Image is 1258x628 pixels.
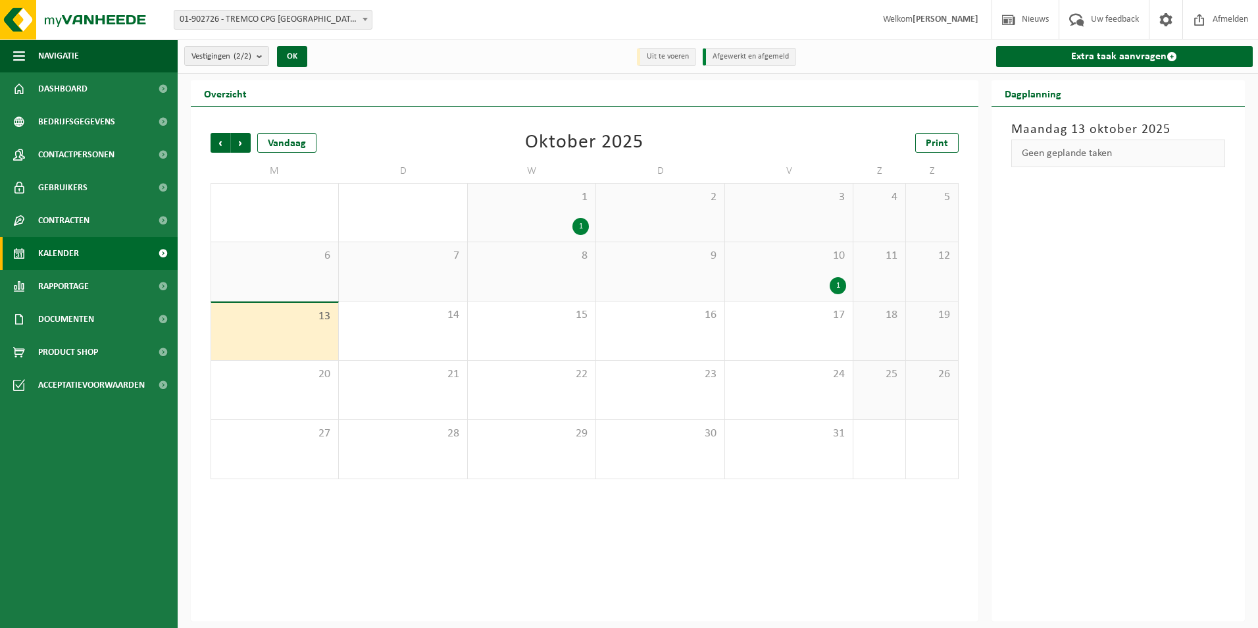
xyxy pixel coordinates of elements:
span: Kalender [38,237,79,270]
span: Vorige [211,133,230,153]
li: Afgewerkt en afgemeld [703,48,796,66]
div: Vandaag [257,133,316,153]
td: W [468,159,596,183]
h2: Dagplanning [992,80,1074,106]
span: 12 [913,249,951,263]
span: Vestigingen [191,47,251,66]
span: 19 [913,308,951,323]
count: (2/2) [234,52,251,61]
td: M [211,159,339,183]
span: Contracten [38,204,89,237]
td: Z [853,159,906,183]
div: Oktober 2025 [525,133,643,153]
span: 17 [732,308,846,323]
span: Documenten [38,303,94,336]
span: Contactpersonen [38,138,114,171]
h3: Maandag 13 oktober 2025 [1011,120,1226,140]
span: 15 [474,308,589,323]
span: 18 [860,308,899,323]
span: 16 [603,308,717,323]
div: Geen geplande taken [1011,140,1226,167]
span: 2 [603,190,717,205]
span: 11 [860,249,899,263]
span: 24 [732,367,846,382]
span: Dashboard [38,72,88,105]
span: Gebruikers [38,171,88,204]
span: 29 [474,427,589,441]
span: 26 [913,367,951,382]
span: 20 [218,367,332,382]
span: 21 [345,367,460,382]
a: Print [915,133,959,153]
span: 22 [474,367,589,382]
span: 6 [218,249,332,263]
span: 28 [345,427,460,441]
td: D [339,159,467,183]
span: Acceptatievoorwaarden [38,369,145,402]
td: Z [906,159,959,183]
span: Bedrijfsgegevens [38,105,115,138]
span: 27 [218,427,332,441]
span: 8 [474,249,589,263]
span: 1 [474,190,589,205]
span: 9 [603,249,717,263]
span: 10 [732,249,846,263]
div: 1 [830,277,846,294]
span: 13 [218,309,332,324]
span: 3 [732,190,846,205]
a: Extra taak aanvragen [996,46,1253,67]
span: 31 [732,427,846,441]
strong: [PERSON_NAME] [913,14,978,24]
span: 7 [345,249,460,263]
span: 25 [860,367,899,382]
span: 5 [913,190,951,205]
h2: Overzicht [191,80,260,106]
button: Vestigingen(2/2) [184,46,269,66]
li: Uit te voeren [637,48,696,66]
span: 30 [603,427,717,441]
td: V [725,159,853,183]
div: 1 [572,218,589,235]
span: 01-902726 - TREMCO CPG BELGIUM NV - TIELT [174,11,372,29]
span: Rapportage [38,270,89,303]
span: Print [926,138,948,149]
span: 23 [603,367,717,382]
span: Volgende [231,133,251,153]
span: 01-902726 - TREMCO CPG BELGIUM NV - TIELT [174,10,372,30]
td: D [596,159,724,183]
span: Navigatie [38,39,79,72]
span: 4 [860,190,899,205]
button: OK [277,46,307,67]
span: 14 [345,308,460,323]
span: Product Shop [38,336,98,369]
